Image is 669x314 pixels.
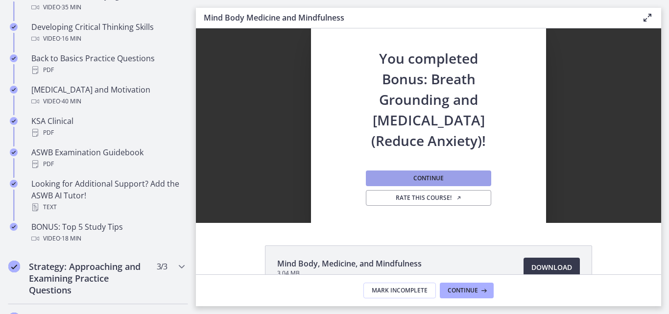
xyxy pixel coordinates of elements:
[31,64,184,76] div: PDF
[364,28,493,151] h2: You completed Bonus: Breath Grounding and [MEDICAL_DATA] (Reduce Anxiety)!
[31,158,184,170] div: PDF
[157,261,167,272] span: 3 / 3
[31,201,184,213] div: Text
[531,262,572,273] span: Download
[10,86,18,94] i: Completed
[372,287,428,294] span: Mark Incomplete
[524,258,580,277] a: Download
[10,117,18,125] i: Completed
[363,283,436,298] button: Mark Incomplete
[31,233,184,244] div: Video
[60,1,81,13] span: · 35 min
[29,261,148,296] h2: Strategy: Approaching and Examining Practice Questions
[60,33,81,45] span: · 16 min
[396,194,462,202] span: Rate this course!
[10,148,18,156] i: Completed
[31,221,184,244] div: BONUS: Top 5 Study Tips
[31,178,184,213] div: Looking for Additional Support? Add the ASWB AI Tutor!
[440,283,494,298] button: Continue
[277,269,422,277] span: 3.04 MB
[10,223,18,231] i: Completed
[31,115,184,139] div: KSA Clinical
[31,33,184,45] div: Video
[10,23,18,31] i: Completed
[366,190,491,206] a: Rate this course! Opens in a new window
[10,54,18,62] i: Completed
[31,52,184,76] div: Back to Basics Practice Questions
[277,258,422,269] span: Mind Body, Medicine, and Mindfulness
[448,287,478,294] span: Continue
[31,1,184,13] div: Video
[31,96,184,107] div: Video
[10,180,18,188] i: Completed
[8,261,20,272] i: Completed
[366,170,491,186] button: Continue
[31,146,184,170] div: ASWB Examination Guidebook
[31,127,184,139] div: PDF
[31,84,184,107] div: [MEDICAL_DATA] and Motivation
[60,233,81,244] span: · 18 min
[456,195,462,201] i: Opens in a new window
[204,12,626,24] h3: Mind Body Medicine and Mindfulness
[413,174,444,182] span: Continue
[60,96,81,107] span: · 40 min
[31,21,184,45] div: Developing Critical Thinking Skills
